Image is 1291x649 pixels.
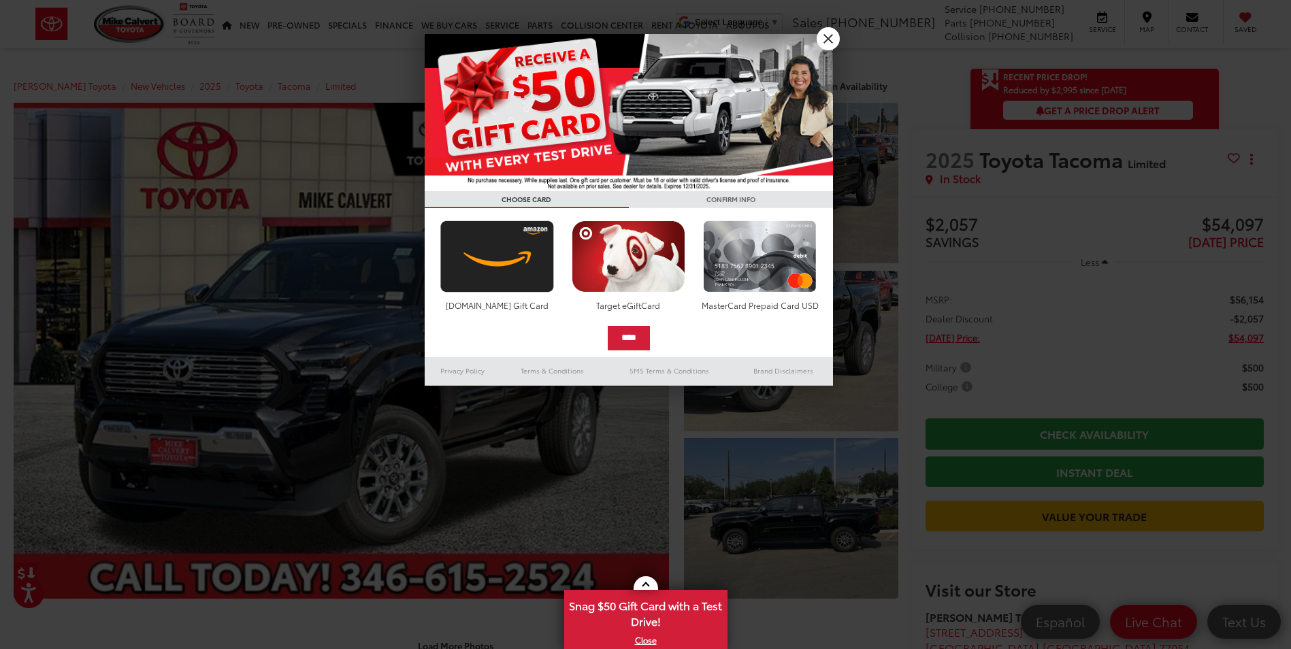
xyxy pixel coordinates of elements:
a: SMS Terms & Conditions [605,363,734,379]
div: Target eGiftCard [568,299,689,311]
img: amazoncard.png [437,220,557,293]
img: targetcard.png [568,220,689,293]
h3: CHOOSE CARD [425,191,629,208]
div: MasterCard Prepaid Card USD [700,299,820,311]
img: 55838_top_625864.jpg [425,34,833,191]
h3: CONFIRM INFO [629,191,833,208]
img: mastercard.png [700,220,820,293]
a: Terms & Conditions [500,363,604,379]
a: Brand Disclaimers [734,363,833,379]
span: Snag $50 Gift Card with a Test Drive! [566,591,726,633]
a: Privacy Policy [425,363,501,379]
div: [DOMAIN_NAME] Gift Card [437,299,557,311]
